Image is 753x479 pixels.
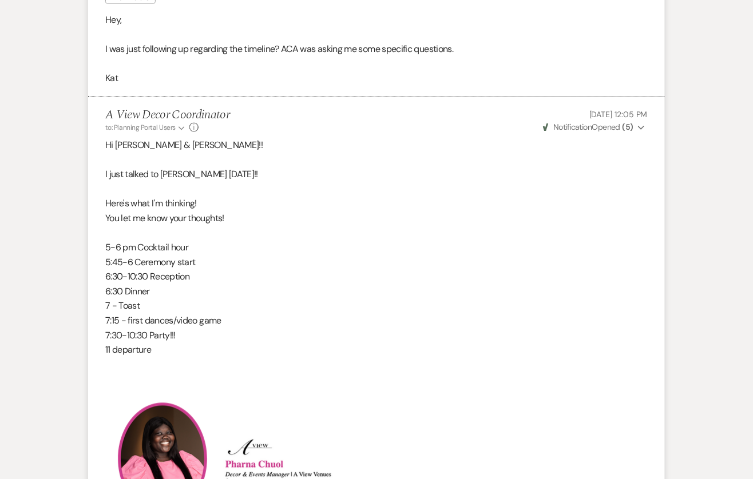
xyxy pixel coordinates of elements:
[105,123,187,133] button: to: Planning Portal Users
[105,270,648,285] p: 6:30-10:30 Reception
[623,122,633,133] strong: ( 5 )
[105,109,229,123] h5: A View Decor Coordinator
[589,110,648,120] span: [DATE] 12:05 PM
[105,241,648,256] p: 5-6 pm Cocktail hour
[541,122,648,134] button: NotificationOpened (5)
[105,197,648,211] p: Here's what I'm thinking!
[105,167,648,182] p: I just talked to [PERSON_NAME] [DATE]!!
[105,285,648,300] p: 6:30 Dinner
[105,123,176,133] span: to: Planning Portal Users
[105,42,648,57] p: I was just following up regarding the timeline? ACA was asking me some specific questions.
[553,122,592,133] span: Notification
[543,122,633,133] span: Opened
[105,13,648,27] p: Hey,
[105,138,648,153] p: Hi [PERSON_NAME] & [PERSON_NAME]!!
[105,299,648,314] p: 7 - Toast
[105,256,648,270] p: 5:45-6 Ceremony start
[105,343,648,358] p: 11 departure
[105,211,648,226] p: You let me know your thoughts!
[105,329,648,344] p: 7:30-10:30 Party!!!
[105,71,648,86] p: Kat
[105,314,648,329] p: 7:15 - first dances/video game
